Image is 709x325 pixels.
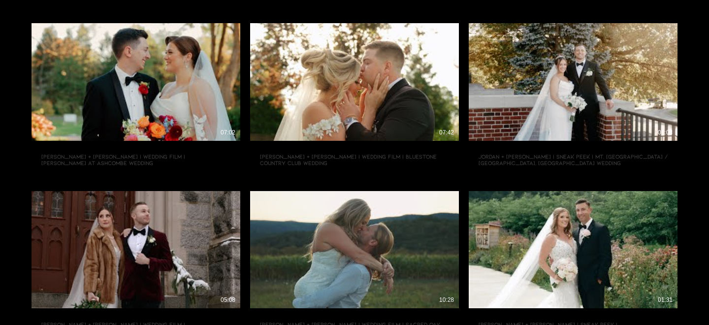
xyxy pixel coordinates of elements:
div: 10:28 [439,296,454,303]
div: 05:08 [221,296,235,303]
div: 01:31 [658,296,673,303]
button: [PERSON_NAME] + [PERSON_NAME] | Wedding Film | Bluestone Country Club Wedding [250,141,459,166]
h3: Jordan + [PERSON_NAME] | Sneak Peek | Mt. [GEOGRAPHIC_DATA] / [GEOGRAPHIC_DATA], [GEOGRAPHIC_DATA... [479,153,668,166]
div: 01:08 [658,129,673,136]
div: 07:02 [221,129,235,136]
h3: [PERSON_NAME] + [PERSON_NAME] | Wedding Film | Bluestone Country Club Wedding [260,153,449,166]
button: Jordan + [PERSON_NAME] | Sneak Peek | Mt. [GEOGRAPHIC_DATA] / [GEOGRAPHIC_DATA], [GEOGRAPHIC_DATA... [469,141,677,166]
div: 07:42 [439,129,454,136]
button: [PERSON_NAME] + [PERSON_NAME] | Wedding Film | [PERSON_NAME] at Ashcombe Wedding [32,141,240,166]
h3: [PERSON_NAME] + [PERSON_NAME] | Wedding Film | [PERSON_NAME] at Ashcombe Wedding [41,153,230,166]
